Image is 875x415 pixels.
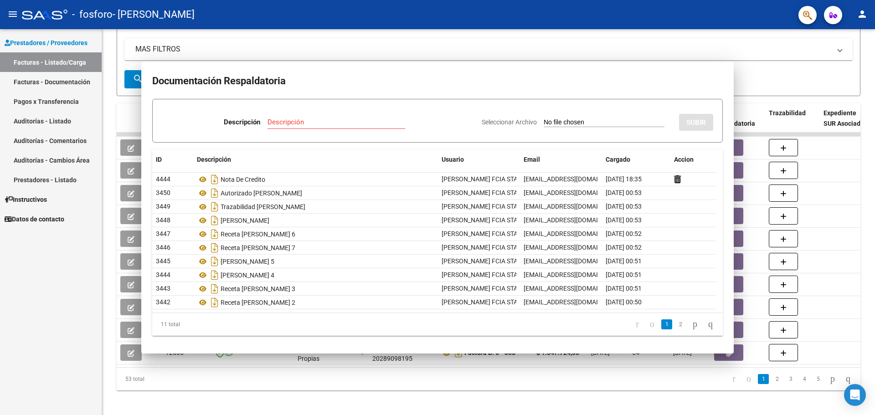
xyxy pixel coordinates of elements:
[674,156,694,163] span: Accion
[602,150,670,169] datatable-header-cell: Cargado
[464,349,515,357] strong: Factura B: 6 - 308
[197,156,231,163] span: Descripción
[133,73,144,84] mat-icon: search
[824,109,864,127] span: Expediente SUR Asociado
[606,271,642,278] span: [DATE] 00:51
[670,150,716,169] datatable-header-cell: Accion
[798,371,811,387] li: page 4
[5,38,87,48] span: Prestadores / Proveedores
[524,257,625,265] span: [EMAIL_ADDRESS][DOMAIN_NAME]
[209,268,221,282] i: Descargar documento
[646,319,659,329] a: go to previous page
[209,213,221,228] i: Descargar documento
[442,230,568,237] span: [PERSON_NAME] FCIA STA [PERSON_NAME]
[152,150,193,169] datatable-header-cell: ID
[197,295,434,310] div: Receta [PERSON_NAME] 2
[482,118,537,126] span: Seleccionar Archivo
[442,244,568,251] span: [PERSON_NAME] FCIA STA [PERSON_NAME]
[689,319,701,329] a: go to next page
[156,257,170,265] span: 3445
[197,241,434,255] div: Receta [PERSON_NAME] 7
[442,156,464,163] span: Usuario
[197,172,434,187] div: Nota De Credito
[524,271,625,278] span: [EMAIL_ADDRESS][DOMAIN_NAME]
[524,203,625,210] span: [EMAIL_ADDRESS][DOMAIN_NAME]
[209,200,221,214] i: Descargar documento
[209,186,221,200] i: Descargar documento
[156,298,170,306] span: 3442
[197,186,434,200] div: Autorizado [PERSON_NAME]
[442,203,568,210] span: [PERSON_NAME] FCIA STA [PERSON_NAME]
[606,257,642,265] span: [DATE] 00:51
[606,203,642,210] span: [DATE] 00:53
[606,285,642,292] span: [DATE] 00:51
[742,374,755,384] a: go to previous page
[117,368,264,390] div: 53 total
[193,150,438,169] datatable-header-cell: Descripción
[135,44,831,54] mat-panel-title: MAS FILTROS
[606,230,642,237] span: [DATE] 00:52
[209,172,221,187] i: Descargar documento
[442,257,568,265] span: [PERSON_NAME] FCIA STA [PERSON_NAME]
[769,109,806,117] span: Trazabilidad
[156,244,170,251] span: 3446
[714,109,755,127] span: Doc Respaldatoria
[209,295,221,310] i: Descargar documento
[606,189,642,196] span: [DATE] 00:53
[661,319,672,329] a: 1
[784,371,798,387] li: page 3
[524,175,625,183] span: [EMAIL_ADDRESS][DOMAIN_NAME]
[197,254,434,269] div: [PERSON_NAME] 5
[209,227,221,241] i: Descargar documento
[156,189,170,196] span: 3450
[133,75,223,83] span: Buscar Comprobante
[606,175,642,183] span: [DATE] 18:35
[606,216,642,224] span: [DATE] 00:53
[799,374,810,384] a: 4
[7,9,18,20] mat-icon: menu
[785,374,796,384] a: 3
[197,282,434,296] div: Receta [PERSON_NAME] 3
[113,5,195,25] span: - [PERSON_NAME]
[660,317,674,332] li: page 1
[770,371,784,387] li: page 2
[686,118,706,127] span: SUBIR
[209,241,221,255] i: Descargar documento
[224,117,260,128] p: Descripción
[632,319,643,329] a: go to first page
[156,271,170,278] span: 3444
[156,203,170,210] span: 3449
[679,114,713,131] button: SUBIR
[209,282,221,296] i: Descargar documento
[197,227,434,241] div: Receta [PERSON_NAME] 6
[197,268,434,282] div: [PERSON_NAME] 4
[152,313,265,336] div: 11 total
[826,374,839,384] a: go to next page
[813,374,824,384] a: 5
[442,271,568,278] span: [PERSON_NAME] FCIA STA [PERSON_NAME]
[524,298,625,306] span: [EMAIL_ADDRESS][DOMAIN_NAME]
[704,319,717,329] a: go to last page
[520,150,602,169] datatable-header-cell: Email
[209,254,221,269] i: Descargar documento
[820,103,870,143] datatable-header-cell: Expediente SUR Asociado
[442,189,568,196] span: [PERSON_NAME] FCIA STA [PERSON_NAME]
[156,230,170,237] span: 3447
[524,189,625,196] span: [EMAIL_ADDRESS][DOMAIN_NAME]
[5,214,64,224] span: Datos de contacto
[156,216,170,224] span: 3448
[524,156,540,163] span: Email
[606,244,642,251] span: [DATE] 00:52
[197,200,434,214] div: Trazabilidad [PERSON_NAME]
[5,195,47,205] span: Instructivos
[524,285,625,292] span: [EMAIL_ADDRESS][DOMAIN_NAME]
[197,213,434,228] div: [PERSON_NAME]
[842,374,854,384] a: go to last page
[757,371,770,387] li: page 1
[442,298,568,306] span: [PERSON_NAME] FCIA STA [PERSON_NAME]
[72,5,113,25] span: - fosforo
[765,103,820,143] datatable-header-cell: Trazabilidad
[675,319,686,329] a: 2
[524,230,625,237] span: [EMAIL_ADDRESS][DOMAIN_NAME]
[524,244,625,251] span: [EMAIL_ADDRESS][DOMAIN_NAME]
